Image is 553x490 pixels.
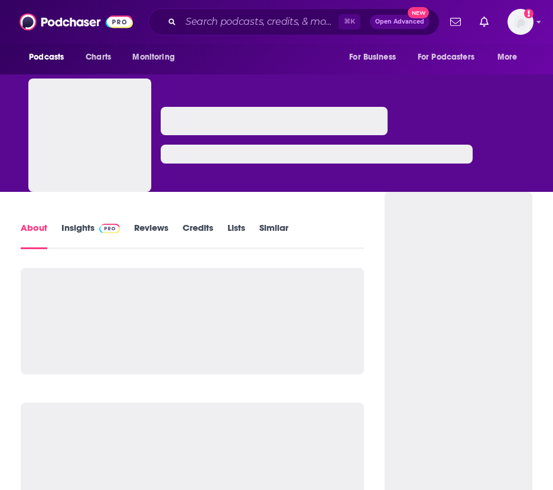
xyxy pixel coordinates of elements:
button: open menu [410,46,492,68]
span: Monitoring [132,49,174,66]
span: New [408,7,429,18]
span: ⌘ K [339,14,360,30]
span: Charts [86,49,111,66]
a: Show notifications dropdown [475,12,493,32]
a: Show notifications dropdown [445,12,466,32]
span: For Business [349,49,396,66]
a: Lists [227,222,245,249]
span: Logged in as patiencebaldacci [508,9,534,35]
a: Credits [183,222,213,249]
svg: Add a profile image [524,9,534,18]
button: Open AdvancedNew [370,15,430,29]
input: Search podcasts, credits, & more... [181,12,339,31]
a: About [21,222,47,249]
button: Show profile menu [508,9,534,35]
span: Podcasts [29,49,64,66]
span: For Podcasters [418,49,474,66]
button: open menu [21,46,79,68]
span: Open Advanced [375,19,424,25]
button: open menu [489,46,532,68]
img: User Profile [508,9,534,35]
img: Podchaser - Follow, Share and Rate Podcasts [19,11,133,33]
a: Similar [259,222,288,249]
a: Charts [78,46,118,68]
a: Reviews [134,222,168,249]
img: Podchaser Pro [99,224,120,233]
a: InsightsPodchaser Pro [61,222,120,249]
button: open menu [341,46,411,68]
div: Search podcasts, credits, & more... [148,8,440,35]
span: More [497,49,518,66]
button: open menu [124,46,190,68]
